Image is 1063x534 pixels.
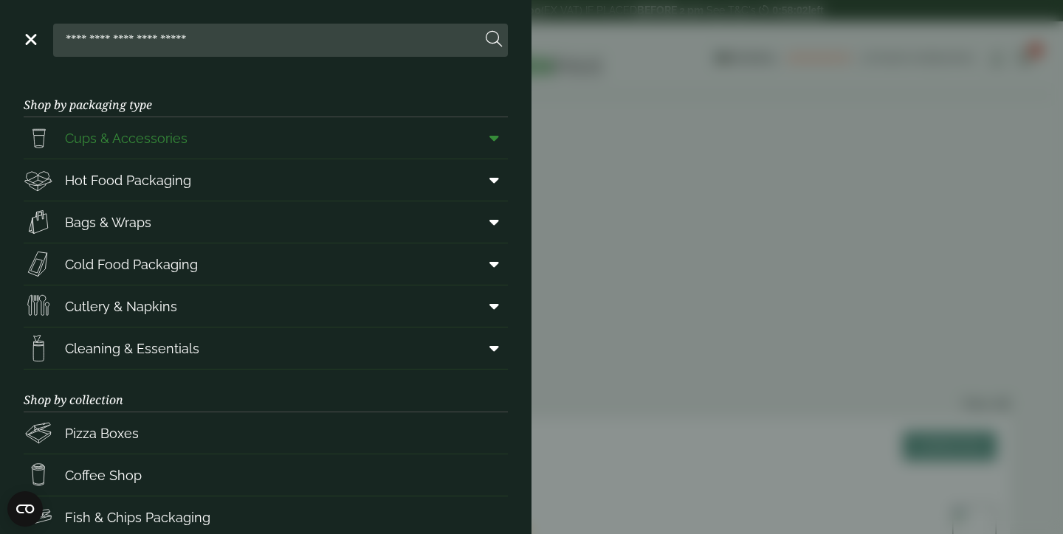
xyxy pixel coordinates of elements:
span: Bags & Wraps [65,212,151,232]
span: Fish & Chips Packaging [65,507,210,527]
span: Cold Food Packaging [65,254,198,274]
img: Deli_box.svg [24,165,53,195]
img: Cutlery.svg [24,291,53,321]
span: Cutlery & Napkins [65,297,177,316]
span: Coffee Shop [65,465,142,485]
img: PintNhalf_cup.svg [24,123,53,153]
img: HotDrink_paperCup.svg [24,460,53,490]
span: Hot Food Packaging [65,170,191,190]
a: Coffee Shop [24,454,508,496]
span: Cups & Accessories [65,128,188,148]
a: Hot Food Packaging [24,159,508,201]
h3: Shop by collection [24,370,508,412]
img: Paper_carriers.svg [24,207,53,237]
img: Pizza_boxes.svg [24,418,53,448]
a: Pizza Boxes [24,412,508,454]
a: Cutlery & Napkins [24,285,508,327]
a: Cold Food Packaging [24,243,508,285]
button: Open CMP widget [7,491,43,527]
span: Cleaning & Essentials [65,339,199,358]
a: Cups & Accessories [24,117,508,159]
h3: Shop by packaging type [24,74,508,117]
img: Sandwich_box.svg [24,249,53,279]
img: open-wipe.svg [24,333,53,363]
a: Cleaning & Essentials [24,327,508,369]
a: Bags & Wraps [24,201,508,243]
span: Pizza Boxes [65,423,139,443]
